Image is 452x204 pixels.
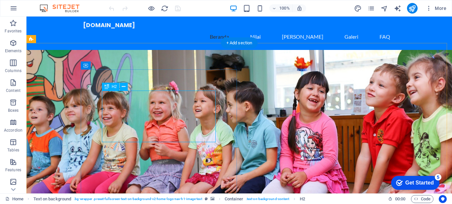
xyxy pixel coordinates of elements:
[4,128,23,133] p: Accordion
[414,195,430,203] span: Code
[296,5,302,11] i: On resize automatically adjust zoom level to fit chosen device.
[33,195,71,203] span: Click to select. Double-click to edit
[394,4,402,12] button: text_generator
[5,195,23,203] a: Click to cancel selection. Double-click to open Pages
[20,7,48,13] div: Get Started
[381,5,388,12] i: Navigator
[381,4,388,12] button: navigator
[5,28,22,34] p: Favorites
[210,197,214,201] i: This element contains a background
[367,4,375,12] button: pages
[423,3,449,14] button: More
[400,196,401,201] span: :
[205,197,208,201] i: This element is a customizable preset
[439,195,447,203] button: Usercentrics
[300,195,305,203] span: Click to select. Double-click to edit
[225,195,243,203] span: Click to select. Double-click to edit
[408,5,416,12] i: Publish
[395,195,405,203] span: 00 00
[221,37,258,49] div: + Add section
[5,48,22,54] p: Elements
[161,5,168,12] i: Reload page
[8,108,19,113] p: Boxes
[147,4,155,12] button: Click here to leave preview mode and continue editing
[160,4,168,12] button: reload
[269,4,293,12] button: 100%
[411,195,433,203] button: Code
[354,5,362,12] i: Design (Ctrl+Alt+Y)
[5,3,54,17] div: Get Started 5 items remaining, 0% complete
[388,195,406,203] h6: Session time
[426,5,446,12] span: More
[367,5,375,12] i: Pages (Ctrl+Alt+S)
[6,88,21,93] p: Content
[5,167,21,173] p: Features
[354,4,362,12] button: design
[38,4,88,12] img: Editor Logo
[74,195,202,203] span: . bg-wrapper .preset-fullscreen-text-on-background-v2-home-logo-nav-h1-image-text
[246,195,290,203] span: . text-on-background-content
[279,4,290,12] h6: 100%
[33,195,305,203] nav: breadcrumb
[112,85,117,89] span: H2
[49,1,56,8] div: 5
[5,68,22,73] p: Columns
[7,147,19,153] p: Tables
[407,3,418,14] button: publish
[394,5,401,12] i: AI Writer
